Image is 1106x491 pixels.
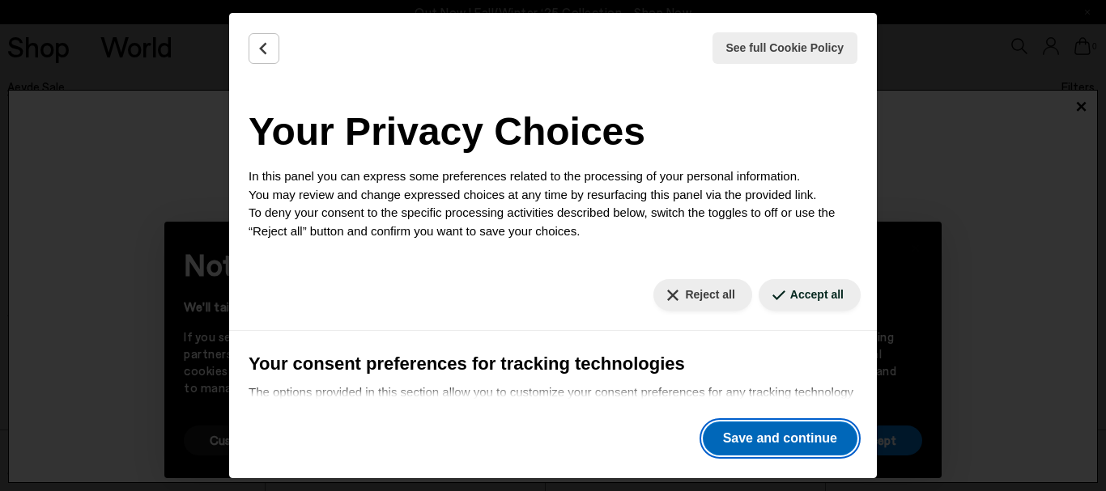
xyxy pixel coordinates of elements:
[249,103,857,161] h2: Your Privacy Choices
[249,383,857,456] p: The options provided in this section allow you to customize your consent preferences for any trac...
[703,421,857,455] button: Save and continue
[653,279,751,311] button: Reject all
[249,350,857,377] h3: Your consent preferences for tracking technologies
[249,33,279,64] button: Back
[713,32,858,64] button: See full Cookie Policy
[759,279,861,311] button: Accept all
[726,40,844,57] span: See full Cookie Policy
[249,167,857,240] p: In this panel you can express some preferences related to the processing of your personal informa...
